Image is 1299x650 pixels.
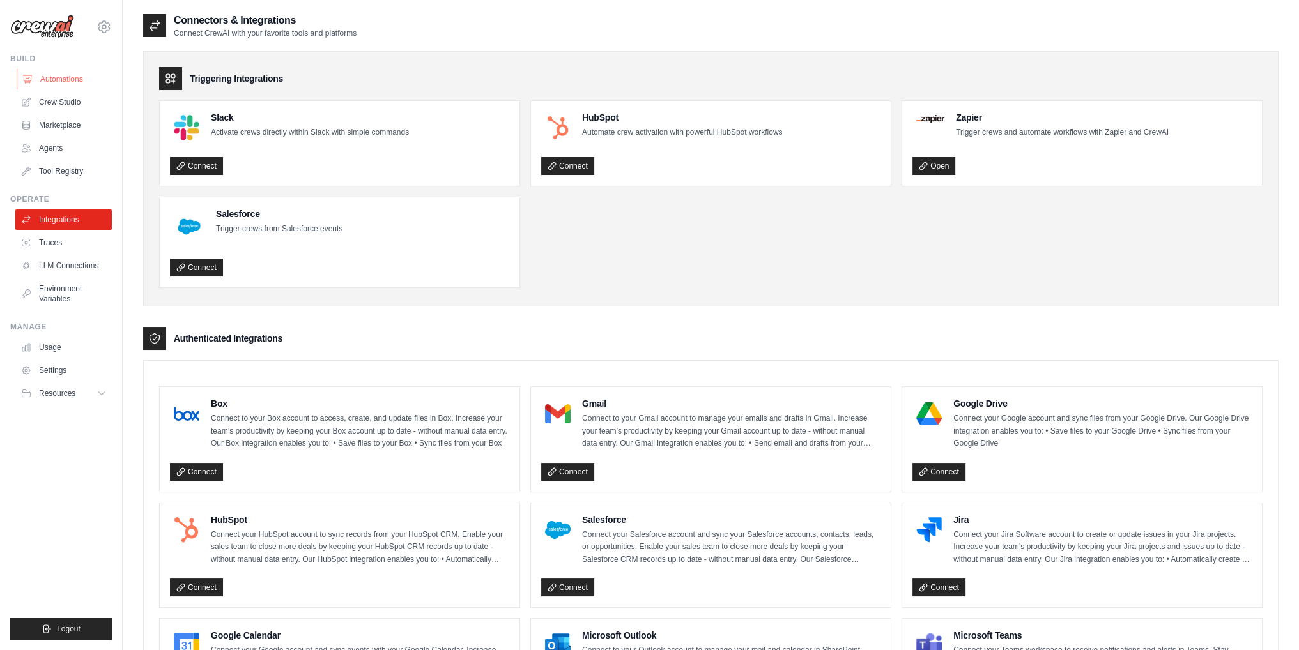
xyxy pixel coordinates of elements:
h4: Salesforce [582,513,880,526]
p: Connect your Jira Software account to create or update issues in your Jira projects. Increase you... [953,529,1252,566]
p: Connect your Salesforce account and sync your Salesforce accounts, contacts, leads, or opportunit... [582,529,880,566]
img: Logo [10,15,74,39]
a: Connect [170,463,223,481]
h3: Authenticated Integrations [174,332,282,345]
div: Operate [10,194,112,204]
p: Connect CrewAI with your favorite tools and platforms [174,28,357,38]
a: Connect [170,259,223,276]
img: Jira Logo [916,517,942,543]
button: Logout [10,618,112,640]
p: Trigger crews from Salesforce events [216,223,342,236]
button: Resources [15,383,112,404]
p: Automate crew activation with powerful HubSpot workflows [582,126,782,139]
a: LLM Connections [15,255,112,276]
a: Automations [17,69,113,89]
h4: Google Calendar [211,629,509,642]
h4: Zapier [956,111,1169,124]
span: Resources [39,388,75,398]
span: Logout [57,624,81,634]
img: Google Drive Logo [916,401,942,427]
a: Traces [15,232,112,253]
h3: Triggering Integrations [190,72,283,85]
p: Connect your HubSpot account to sync records from your HubSpot CRM. Enable your sales team to clo... [211,529,509,566]
a: Connect [541,463,594,481]
a: Usage [15,337,112,358]
a: Connect [912,463,965,481]
img: Salesforce Logo [545,517,571,543]
a: Connect [170,157,223,175]
h4: Box [211,397,509,410]
h4: Salesforce [216,208,342,220]
a: Tool Registry [15,161,112,181]
a: Connect [541,578,594,596]
img: HubSpot Logo [545,115,571,140]
a: Settings [15,360,112,381]
a: Connect [170,578,223,596]
img: Zapier Logo [916,115,944,123]
p: Activate crews directly within Slack with simple commands [211,126,409,139]
img: Slack Logo [174,115,199,140]
a: Open [912,157,955,175]
div: Build [10,54,112,64]
h4: Jira [953,513,1252,526]
p: Connect your Google account and sync files from your Google Drive. Our Google Drive integration e... [953,412,1252,450]
img: Box Logo [174,401,199,427]
a: Marketplace [15,115,112,135]
h4: Gmail [582,397,880,410]
img: HubSpot Logo [174,517,199,543]
p: Connect to your Box account to access, create, and update files in Box. Increase your team’s prod... [211,412,509,450]
a: Agents [15,138,112,158]
h4: Microsoft Teams [953,629,1252,642]
a: Connect [541,157,594,175]
h4: Microsoft Outlook [582,629,880,642]
a: Environment Variables [15,278,112,309]
h4: Slack [211,111,409,124]
h4: Google Drive [953,397,1252,410]
a: Crew Studio [15,92,112,112]
h4: HubSpot [211,513,509,526]
a: Connect [912,578,965,596]
img: Gmail Logo [545,401,571,427]
h4: HubSpot [582,111,782,124]
img: Salesforce Logo [174,211,204,242]
div: Manage [10,322,112,332]
h2: Connectors & Integrations [174,13,357,28]
a: Integrations [15,209,112,230]
p: Connect to your Gmail account to manage your emails and drafts in Gmail. Increase your team’s pro... [582,412,880,450]
p: Trigger crews and automate workflows with Zapier and CrewAI [956,126,1169,139]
